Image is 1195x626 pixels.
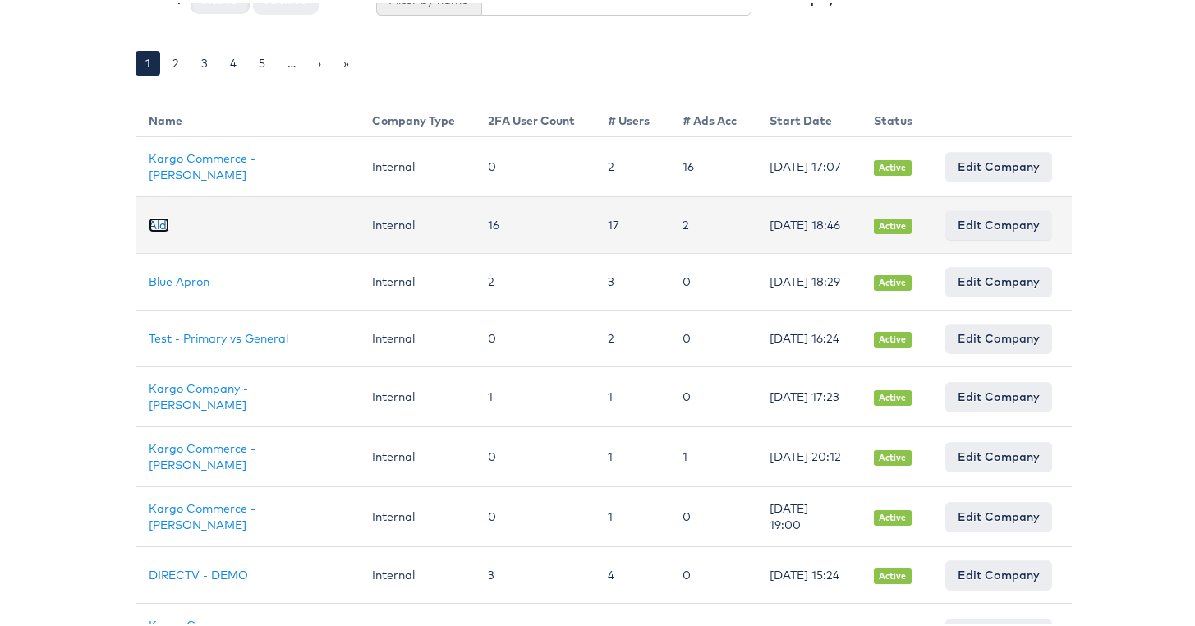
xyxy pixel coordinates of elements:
a: Edit Company [945,379,1052,408]
td: [DATE] 18:46 [756,194,861,251]
a: Edit Company [945,320,1052,350]
td: [DATE] 17:07 [756,134,861,194]
a: Edit Company [945,499,1052,528]
td: 1 [595,424,669,484]
span: Active [874,565,912,581]
td: 0 [669,544,756,601]
a: Kargo Commerce - [PERSON_NAME] [149,498,255,529]
td: 2 [475,251,595,307]
td: 0 [669,484,756,544]
td: 0 [669,307,756,364]
td: 3 [595,251,669,307]
th: # Users [595,96,669,134]
td: 0 [475,484,595,544]
a: » [333,48,359,72]
span: Active [874,507,912,522]
span: Active [874,447,912,463]
td: [DATE] 15:24 [756,544,861,601]
td: 3 [475,544,595,601]
a: Edit Company [945,149,1052,178]
a: Test - Primary vs General [149,328,288,343]
a: Blue Apron [149,271,209,286]
td: Internal [359,364,475,424]
a: Kargo Commerce - [PERSON_NAME] [149,438,255,469]
td: 0 [475,134,595,194]
td: [DATE] 19:00 [756,484,861,544]
a: Edit Company [945,264,1052,293]
td: 4 [595,544,669,601]
td: Internal [359,251,475,307]
td: 2 [595,134,669,194]
a: Edit Company [945,557,1052,587]
a: 4 [220,48,246,72]
a: Edit Company [945,439,1052,468]
td: [DATE] 18:29 [756,251,861,307]
td: 16 [475,194,595,251]
a: Aldi [149,214,169,229]
td: Internal [359,134,475,194]
span: Active [874,157,912,173]
a: Edit Company [945,207,1052,237]
td: 1 [595,364,669,424]
td: 1 [475,364,595,424]
td: Internal [359,424,475,484]
td: [DATE] 17:23 [756,364,861,424]
th: Company Type [359,96,475,134]
td: [DATE] 20:12 [756,424,861,484]
td: 16 [669,134,756,194]
th: Name [136,96,359,134]
td: 0 [669,364,756,424]
td: Internal [359,484,475,544]
a: 2 [163,48,189,72]
td: 0 [475,307,595,364]
th: # Ads Acc [669,96,756,134]
td: Internal [359,307,475,364]
a: DIRECTV - DEMO [149,564,248,579]
span: Active [874,215,912,231]
th: Status [861,96,932,134]
th: Start Date [756,96,861,134]
a: 3 [191,48,218,72]
a: Kargo Company - [PERSON_NAME] [149,378,248,409]
a: Kargo Commerce - [PERSON_NAME] [149,148,255,179]
td: 2 [595,307,669,364]
span: Active [874,272,912,288]
span: Active [874,329,912,344]
td: 1 [595,484,669,544]
td: 17 [595,194,669,251]
td: 1 [669,424,756,484]
a: … [278,48,306,72]
a: 1 [136,48,160,72]
th: 2FA User Count [475,96,595,134]
td: Internal [359,194,475,251]
span: Active [874,387,912,403]
a: › [308,48,331,72]
td: 2 [669,194,756,251]
a: 5 [249,48,275,72]
td: 0 [669,251,756,307]
td: [DATE] 16:24 [756,307,861,364]
td: 0 [475,424,595,484]
td: Internal [359,544,475,601]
